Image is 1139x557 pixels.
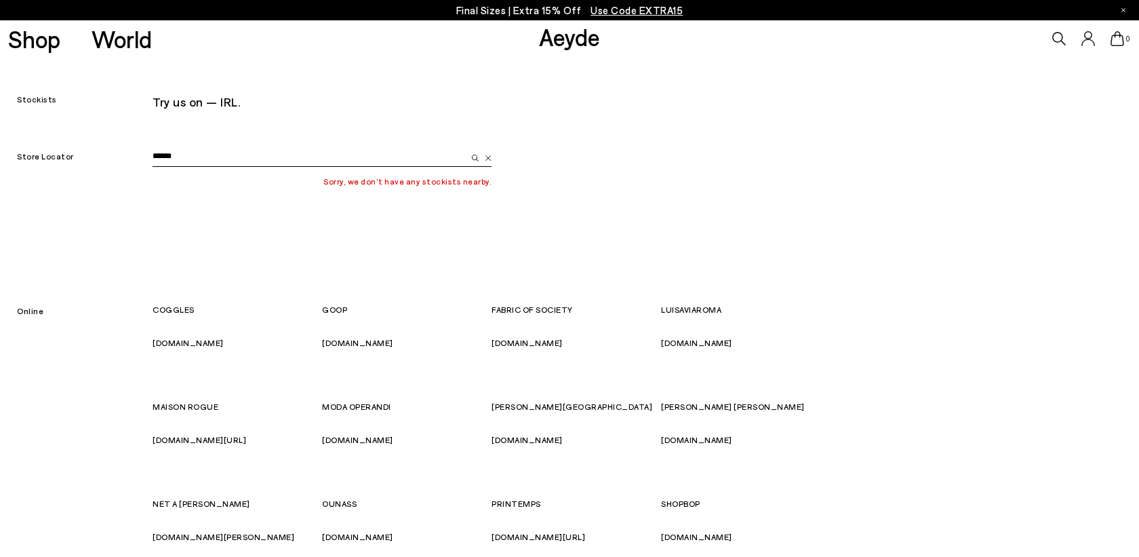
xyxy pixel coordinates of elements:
a: [DOMAIN_NAME] [661,435,732,444]
div: Try us on — IRL. [153,90,831,114]
a: [DOMAIN_NAME] [661,338,732,347]
p: MODA OPERANDI [322,398,492,415]
a: [DOMAIN_NAME] [322,338,393,347]
p: MAISON ROGUE [153,398,322,415]
a: [DOMAIN_NAME] [492,435,563,444]
p: NET A [PERSON_NAME] [153,495,322,512]
a: [DOMAIN_NAME] [492,338,563,347]
a: [DOMAIN_NAME] [322,435,393,444]
p: COGGLES [153,301,322,318]
a: [DOMAIN_NAME][PERSON_NAME] [153,532,294,541]
p: [PERSON_NAME] [PERSON_NAME] [661,398,831,415]
a: [DOMAIN_NAME][URL] [492,532,585,541]
p: OUNASS [322,495,492,512]
a: Aeyde [539,22,600,51]
a: [DOMAIN_NAME] [153,338,224,347]
span: 0 [1124,35,1131,43]
a: [DOMAIN_NAME] [661,532,732,541]
span: Navigate to /collections/ss25-final-sizes [591,4,683,16]
p: PRINTEMPS [492,495,661,512]
a: 0 [1111,31,1124,46]
p: Final Sizes | Extra 15% Off [456,2,683,19]
p: LUISAVIAROMA [661,301,831,318]
p: SHOPBOP [661,495,831,512]
p: [PERSON_NAME][GEOGRAPHIC_DATA] [492,398,661,415]
a: [DOMAIN_NAME][URL] [153,435,246,444]
img: close.svg [485,155,492,161]
a: [DOMAIN_NAME] [322,532,393,541]
p: GOOP [322,301,492,318]
div: Sorry, we don’t have any stockists nearby. [323,173,492,189]
a: World [92,27,152,51]
p: FABRIC OF SOCIETY [492,301,661,318]
img: search.svg [472,155,479,161]
a: Shop [8,27,60,51]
